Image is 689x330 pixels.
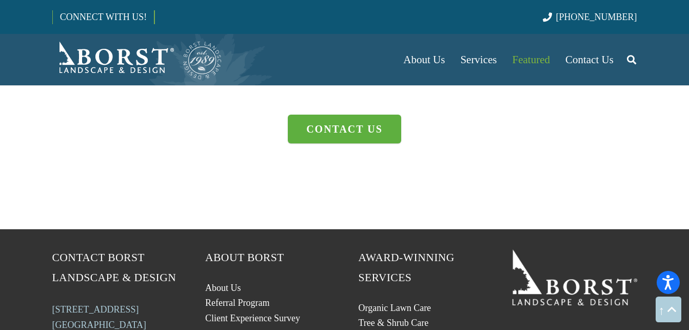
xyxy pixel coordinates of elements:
[565,53,614,66] span: Contact Us
[359,251,455,284] span: Award-Winning Services
[205,298,269,308] a: Referral Program
[513,53,550,66] span: Featured
[505,34,558,85] a: Featured
[53,5,154,29] a: CONNECT WITH US!
[543,12,637,22] a: [PHONE_NUMBER]
[52,251,176,284] span: Contact Borst Landscape & Design
[460,53,497,66] span: Services
[359,318,429,328] a: Tree & Shrub Care
[288,115,401,143] a: Contact us
[656,297,681,322] a: Back to top
[205,251,284,264] span: About Borst
[511,248,637,305] a: 19BorstLandscape_Logo_W
[396,34,452,85] a: About Us
[52,304,147,330] a: [STREET_ADDRESS][GEOGRAPHIC_DATA]
[556,12,637,22] span: [PHONE_NUMBER]
[205,283,241,293] a: About Us
[359,303,431,313] a: Organic Lawn Care
[621,47,642,72] a: Search
[558,34,621,85] a: Contact Us
[205,313,300,323] a: Client Experience Survey
[403,53,445,66] span: About Us
[452,34,504,85] a: Services
[52,39,223,80] a: Borst-Logo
